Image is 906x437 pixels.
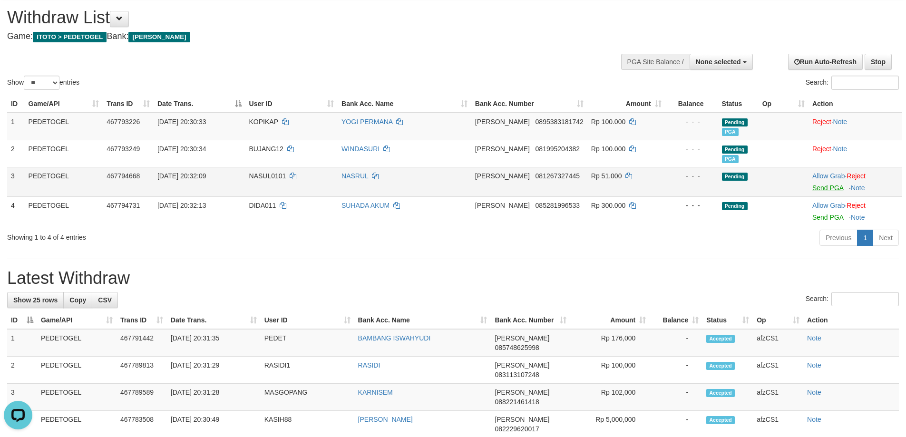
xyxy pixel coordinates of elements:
[812,172,845,180] a: Allow Grab
[167,329,261,357] td: [DATE] 20:31:35
[536,202,580,209] span: Copy 085281996533 to clipboard
[669,144,714,154] div: - - -
[722,118,748,126] span: Pending
[98,296,112,304] span: CSV
[249,172,286,180] span: NASUL0101
[167,357,261,384] td: [DATE] 20:31:29
[7,292,64,308] a: Show 25 rows
[759,95,809,113] th: Op: activate to sort column ascending
[13,296,58,304] span: Show 25 rows
[128,32,190,42] span: [PERSON_NAME]
[249,202,276,209] span: DIDA011
[591,172,622,180] span: Rp 51.000
[7,311,37,329] th: ID: activate to sort column descending
[157,172,206,180] span: [DATE] 20:32:09
[812,202,847,209] span: ·
[722,173,748,181] span: Pending
[25,167,103,196] td: PEDETOGEL
[495,361,549,369] span: [PERSON_NAME]
[819,230,857,246] a: Previous
[702,311,753,329] th: Status: activate to sort column ascending
[157,118,206,126] span: [DATE] 20:30:33
[25,196,103,226] td: PEDETOGEL
[865,54,892,70] a: Stop
[807,388,821,396] a: Note
[117,384,167,411] td: 467789589
[495,425,539,433] span: Copy 082229620017 to clipboard
[475,172,530,180] span: [PERSON_NAME]
[806,292,899,306] label: Search:
[7,95,25,113] th: ID
[621,54,690,70] div: PGA Site Balance /
[117,329,167,357] td: 467791442
[4,4,32,32] button: Open LiveChat chat widget
[495,388,549,396] span: [PERSON_NAME]
[475,145,530,153] span: [PERSON_NAME]
[7,196,25,226] td: 4
[650,384,702,411] td: -
[167,384,261,411] td: [DATE] 20:31:28
[7,113,25,140] td: 1
[24,76,59,90] select: Showentries
[650,329,702,357] td: -
[536,145,580,153] span: Copy 081995204382 to clipboard
[495,344,539,351] span: Copy 085748625998 to clipboard
[495,371,539,379] span: Copy 083113107248 to clipboard
[847,172,866,180] a: Reject
[669,201,714,210] div: - - -
[475,202,530,209] span: [PERSON_NAME]
[857,230,873,246] a: 1
[495,398,539,406] span: Copy 088221461418 to clipboard
[358,361,380,369] a: RASIDI
[812,214,843,221] a: Send PGA
[807,334,821,342] a: Note
[591,118,625,126] span: Rp 100.000
[475,118,530,126] span: [PERSON_NAME]
[341,172,368,180] a: NASRUL
[847,202,866,209] a: Reject
[570,311,650,329] th: Amount: activate to sort column ascending
[261,329,354,357] td: PEDET
[753,384,803,411] td: afzCS1
[753,311,803,329] th: Op: activate to sort column ascending
[591,202,625,209] span: Rp 300.000
[690,54,753,70] button: None selected
[7,8,594,27] h1: Withdraw List
[650,357,702,384] td: -
[37,329,117,357] td: PEDETOGEL
[69,296,86,304] span: Copy
[471,95,587,113] th: Bank Acc. Number: activate to sort column ascending
[25,140,103,167] td: PEDETOGEL
[718,95,759,113] th: Status
[7,229,370,242] div: Showing 1 to 4 of 4 entries
[706,416,735,424] span: Accepted
[706,389,735,397] span: Accepted
[570,357,650,384] td: Rp 100,000
[570,384,650,411] td: Rp 102,000
[7,384,37,411] td: 3
[669,171,714,181] div: - - -
[261,311,354,329] th: User ID: activate to sort column ascending
[495,416,549,423] span: [PERSON_NAME]
[812,172,847,180] span: ·
[107,202,140,209] span: 467794731
[261,357,354,384] td: RASIDI1
[354,311,491,329] th: Bank Acc. Name: activate to sort column ascending
[341,145,380,153] a: WINDASURI
[570,329,650,357] td: Rp 176,000
[249,145,283,153] span: BUJANG12
[107,118,140,126] span: 467793226
[722,146,748,154] span: Pending
[33,32,107,42] span: ITOTO > PEDETOGEL
[812,118,831,126] a: Reject
[587,95,665,113] th: Amount: activate to sort column ascending
[117,311,167,329] th: Trans ID: activate to sort column ascending
[7,167,25,196] td: 3
[809,167,902,196] td: ·
[7,329,37,357] td: 1
[358,388,393,396] a: KARNISEM
[809,113,902,140] td: ·
[7,76,79,90] label: Show entries
[722,128,739,136] span: Marked by afzCS1
[358,334,431,342] a: BAMBANG ISWAHYUDI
